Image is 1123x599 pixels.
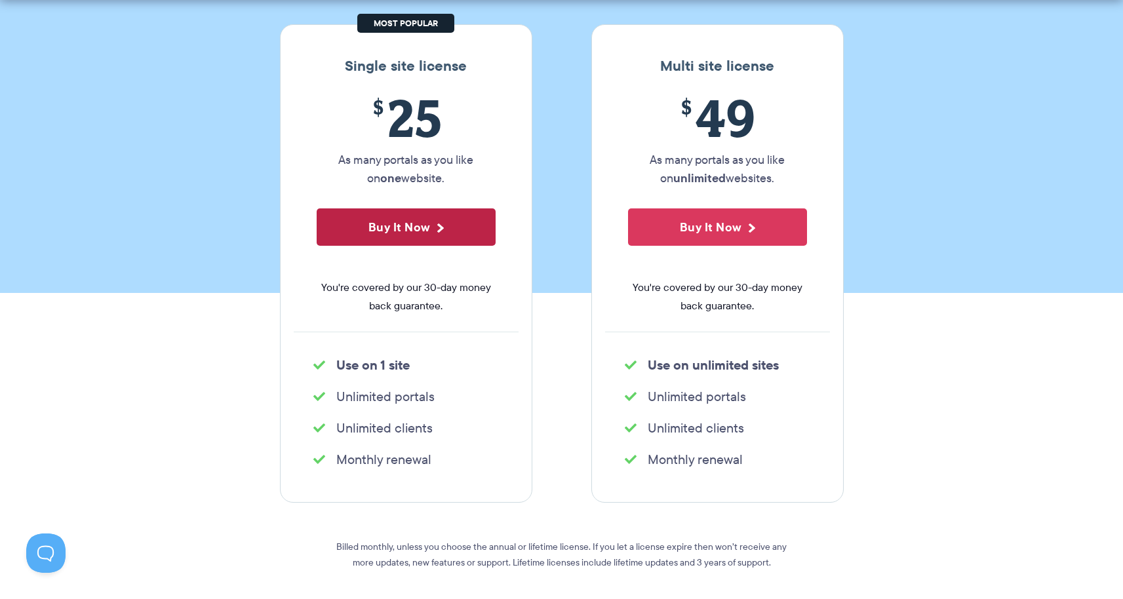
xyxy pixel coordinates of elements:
[313,419,499,437] li: Unlimited clients
[625,387,810,406] li: Unlimited portals
[628,208,807,246] button: Buy It Now
[648,355,779,375] strong: Use on unlimited sites
[317,279,496,315] span: You're covered by our 30-day money back guarantee.
[625,450,810,469] li: Monthly renewal
[336,355,410,375] strong: Use on 1 site
[317,151,496,187] p: As many portals as you like on website.
[628,88,807,147] span: 49
[628,151,807,187] p: As many portals as you like on websites.
[625,419,810,437] li: Unlimited clients
[313,450,499,469] li: Monthly renewal
[628,279,807,315] span: You're covered by our 30-day money back guarantee.
[26,533,66,573] iframe: Toggle Customer Support
[313,387,499,406] li: Unlimited portals
[317,88,496,147] span: 25
[605,58,830,75] h3: Multi site license
[294,58,519,75] h3: Single site license
[380,169,401,187] strong: one
[673,169,726,187] strong: unlimited
[317,208,496,246] button: Buy It Now
[326,539,798,570] p: Billed monthly, unless you choose the annual or lifetime license. If you let a license expire the...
